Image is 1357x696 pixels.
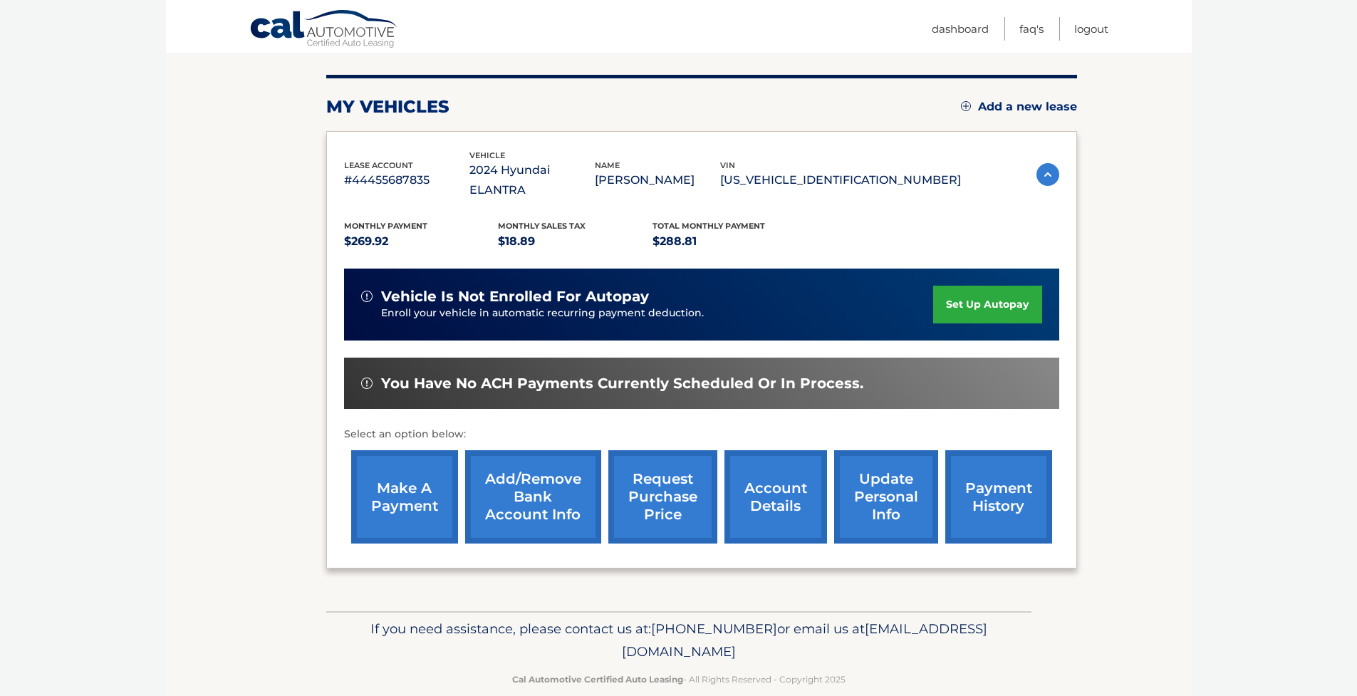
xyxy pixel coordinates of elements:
p: Select an option below: [344,426,1059,443]
span: vin [720,160,735,170]
h2: my vehicles [326,96,449,118]
a: Cal Automotive [249,9,399,51]
img: alert-white.svg [361,291,373,302]
p: - All Rights Reserved - Copyright 2025 [336,672,1022,687]
span: vehicle [469,150,505,160]
img: alert-white.svg [361,378,373,389]
a: Dashboard [932,17,989,41]
strong: Cal Automotive Certified Auto Leasing [512,674,683,685]
span: name [595,160,620,170]
p: Enroll your vehicle in automatic recurring payment deduction. [381,306,934,321]
a: FAQ's [1019,17,1044,41]
p: $288.81 [652,232,807,251]
span: Total Monthly Payment [652,221,765,231]
a: make a payment [351,450,458,544]
span: lease account [344,160,413,170]
span: You have no ACH payments currently scheduled or in process. [381,375,863,393]
a: update personal info [834,450,938,544]
span: Monthly sales Tax [498,221,586,231]
a: account details [724,450,827,544]
a: payment history [945,450,1052,544]
img: accordion-active.svg [1036,163,1059,186]
span: [PHONE_NUMBER] [651,620,777,637]
p: $18.89 [498,232,652,251]
p: If you need assistance, please contact us at: or email us at [336,618,1022,663]
a: Add/Remove bank account info [465,450,601,544]
p: $269.92 [344,232,499,251]
p: 2024 Hyundai ELANTRA [469,160,595,200]
p: #44455687835 [344,170,469,190]
a: request purchase price [608,450,717,544]
span: vehicle is not enrolled for autopay [381,288,649,306]
span: [EMAIL_ADDRESS][DOMAIN_NAME] [622,620,987,660]
a: Logout [1074,17,1108,41]
a: Add a new lease [961,100,1077,114]
p: [PERSON_NAME] [595,170,720,190]
img: add.svg [961,101,971,111]
span: Monthly Payment [344,221,427,231]
p: [US_VEHICLE_IDENTIFICATION_NUMBER] [720,170,961,190]
a: set up autopay [933,286,1041,323]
